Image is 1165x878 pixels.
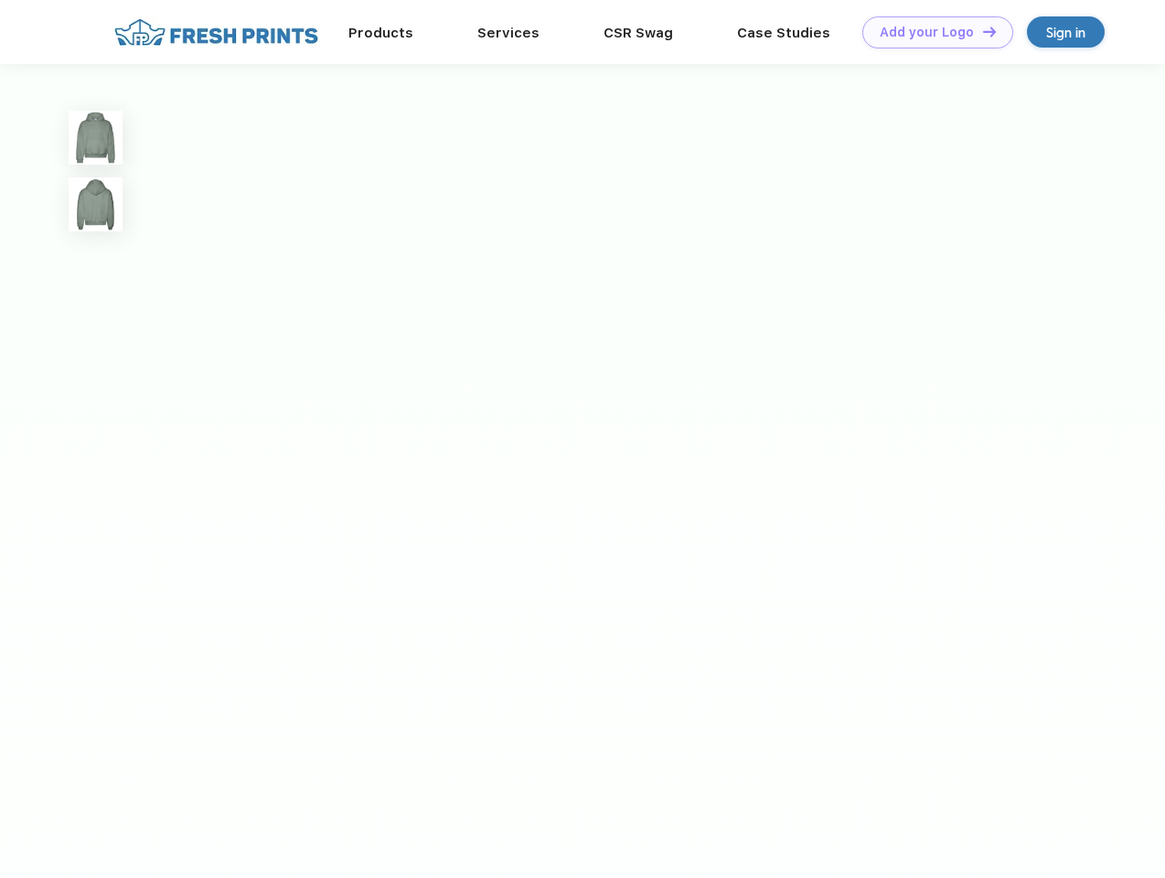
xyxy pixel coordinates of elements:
img: DT [983,27,996,37]
img: func=resize&h=100 [69,177,123,231]
img: fo%20logo%202.webp [109,16,324,48]
a: Services [477,25,540,41]
div: Add your Logo [880,25,974,40]
a: CSR Swag [604,25,673,41]
a: Sign in [1027,16,1105,48]
img: func=resize&h=100 [69,111,123,165]
div: Sign in [1046,22,1085,43]
a: Products [348,25,413,41]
